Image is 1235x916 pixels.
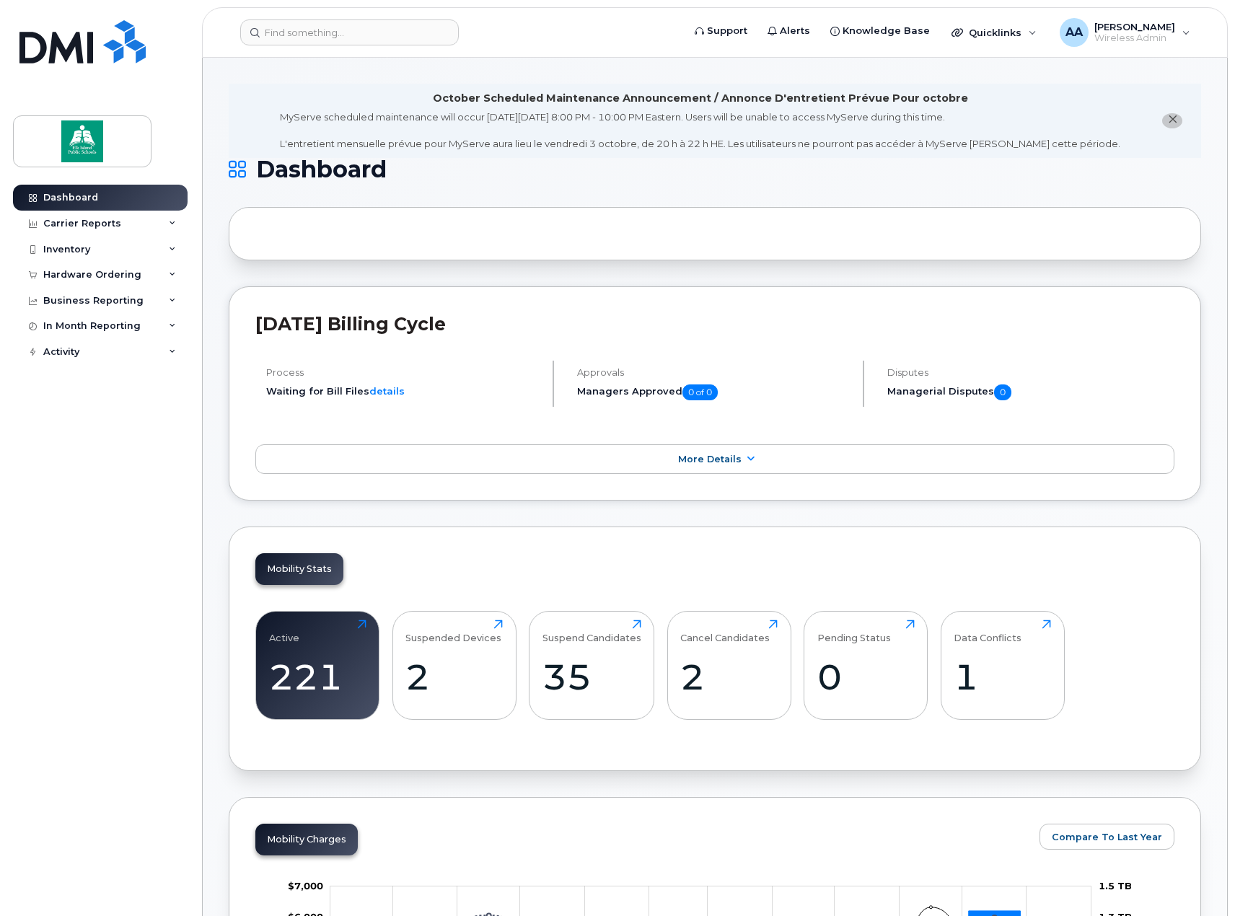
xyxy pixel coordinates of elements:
[269,620,366,712] a: Active221
[266,367,540,378] h4: Process
[817,620,891,643] div: Pending Status
[954,620,1021,643] div: Data Conflicts
[255,313,1174,335] h2: [DATE] Billing Cycle
[1040,824,1174,850] button: Compare To Last Year
[887,384,1174,400] h5: Managerial Disputes
[542,656,641,698] div: 35
[542,620,641,712] a: Suspend Candidates35
[433,91,968,106] div: October Scheduled Maintenance Announcement / Annonce D'entretient Prévue Pour octobre
[266,384,540,398] li: Waiting for Bill Files
[994,384,1011,400] span: 0
[405,656,503,698] div: 2
[269,656,366,698] div: 221
[1099,880,1132,891] tspan: 1.5 TB
[542,620,641,643] div: Suspend Candidates
[678,454,742,464] span: More Details
[1162,113,1182,128] button: close notification
[817,656,915,698] div: 0
[405,620,503,712] a: Suspended Devices2
[680,620,770,643] div: Cancel Candidates
[288,880,323,891] g: $0
[682,384,718,400] span: 0 of 0
[288,880,323,891] tspan: $7,000
[887,367,1174,378] h4: Disputes
[680,620,778,712] a: Cancel Candidates2
[954,620,1051,712] a: Data Conflicts1
[369,385,405,397] a: details
[680,656,778,698] div: 2
[577,384,851,400] h5: Managers Approved
[269,620,299,643] div: Active
[256,159,387,180] span: Dashboard
[1052,830,1162,844] span: Compare To Last Year
[954,656,1051,698] div: 1
[280,110,1120,151] div: MyServe scheduled maintenance will occur [DATE][DATE] 8:00 PM - 10:00 PM Eastern. Users will be u...
[405,620,501,643] div: Suspended Devices
[817,620,915,712] a: Pending Status0
[577,367,851,378] h4: Approvals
